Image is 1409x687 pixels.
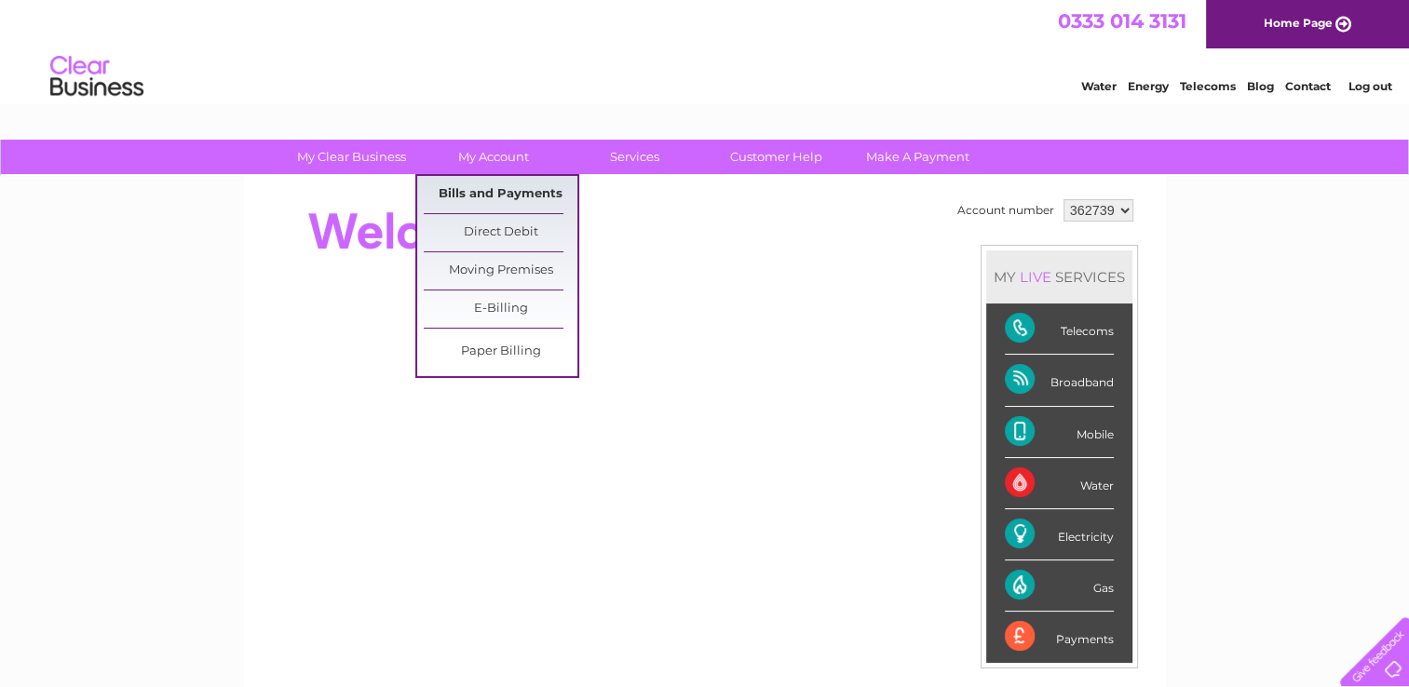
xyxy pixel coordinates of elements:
div: Payments [1005,612,1114,662]
a: My Clear Business [275,140,428,174]
a: Log out [1348,79,1391,93]
div: Gas [1005,560,1114,612]
div: LIVE [1016,268,1055,286]
a: Contact [1285,79,1331,93]
a: Energy [1128,79,1169,93]
div: Broadband [1005,355,1114,406]
a: Paper Billing [424,333,577,370]
img: logo.png [49,48,144,105]
a: My Account [416,140,570,174]
a: Moving Premises [424,252,577,290]
div: MY SERVICES [986,250,1132,303]
td: Account number [953,195,1059,226]
div: Clear Business is a trading name of Verastar Limited (registered in [GEOGRAPHIC_DATA] No. 3667643... [265,10,1145,90]
div: Electricity [1005,509,1114,560]
a: Water [1081,79,1117,93]
a: 0333 014 3131 [1058,9,1186,33]
div: Mobile [1005,407,1114,458]
a: Make A Payment [841,140,995,174]
a: Telecoms [1180,79,1236,93]
div: Telecoms [1005,303,1114,355]
a: E-Billing [424,290,577,328]
a: Services [558,140,711,174]
div: Water [1005,458,1114,509]
a: Customer Help [699,140,853,174]
a: Blog [1247,79,1274,93]
a: Direct Debit [424,214,577,251]
a: Bills and Payments [424,176,577,213]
